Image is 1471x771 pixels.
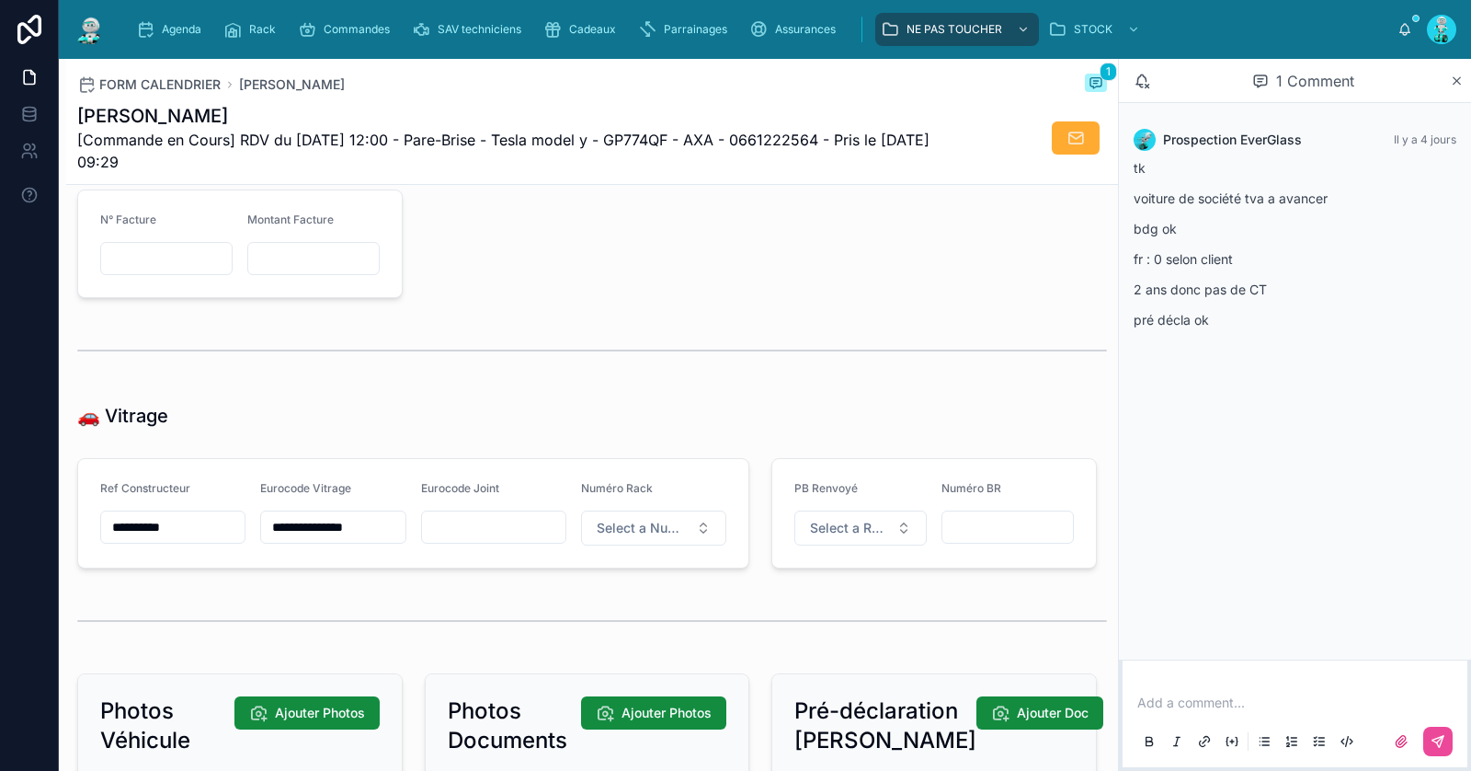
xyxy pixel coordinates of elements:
a: Parrainages [633,13,740,46]
span: Agenda [162,22,201,37]
span: [Commande en Cours] RDV du [DATE] 12:00 - Pare-Brise - Tesla model y - GP774QF - AXA - 0661222564... [77,129,969,173]
p: 2 ans donc pas de CT [1134,280,1456,299]
button: Ajouter Doc [976,696,1103,730]
span: Commandes [324,22,390,37]
span: 1 [1100,63,1117,81]
p: bdg ok [1134,219,1456,238]
span: Numéro BR [941,481,1001,495]
h2: Pré-déclaration [PERSON_NAME] [794,696,976,755]
a: Agenda [131,13,214,46]
span: STOCK [1074,22,1112,37]
h2: Photos Véhicule [100,696,234,755]
span: Select a Renvoyer Vitrage [810,519,889,537]
span: Montant Facture [247,213,334,226]
a: Commandes [292,13,403,46]
h2: Photos Documents [448,696,582,755]
h1: [PERSON_NAME] [77,103,969,129]
p: pré décla ok [1134,310,1456,329]
div: scrollable content [121,9,1397,50]
button: 1 [1085,74,1107,96]
button: Select Button [794,511,927,546]
a: Rack [218,13,289,46]
span: N° Facture [100,213,156,226]
a: SAV techniciens [406,13,534,46]
p: fr : 0 selon client [1134,249,1456,269]
span: FORM CALENDRIER [99,75,221,94]
span: 1 Comment [1276,70,1354,92]
span: Il y a 4 jours [1394,132,1456,146]
span: Numéro Rack [581,481,653,495]
span: Prospection EverGlass [1163,131,1302,149]
span: Parrainages [664,22,727,37]
button: Ajouter Photos [581,696,726,730]
span: Eurocode Joint [421,481,499,495]
span: Ajouter Photos [621,704,712,722]
span: Select a Numéro Rack [597,519,689,537]
p: voiture de société tva a avancer [1134,189,1456,208]
p: tk [1134,158,1456,178]
span: Ajouter Doc [1017,704,1089,722]
h1: 🚗 Vitrage [77,403,168,429]
button: Select Button [581,511,726,546]
span: Ajouter Photos [275,704,365,722]
span: PB Renvoyé [794,481,858,495]
span: Cadeaux [569,22,616,37]
a: NE PAS TOUCHER [875,13,1039,46]
button: Ajouter Photos [234,696,380,730]
a: Assurances [744,13,849,46]
span: NE PAS TOUCHER [907,22,1002,37]
span: Ref Constructeur [100,481,190,495]
span: SAV techniciens [438,22,521,37]
span: Eurocode Vitrage [260,481,351,495]
a: STOCK [1043,13,1149,46]
a: Cadeaux [538,13,629,46]
a: [PERSON_NAME] [239,75,345,94]
img: App logo [74,15,107,44]
span: Rack [249,22,276,37]
a: FORM CALENDRIER [77,75,221,94]
span: Assurances [775,22,836,37]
